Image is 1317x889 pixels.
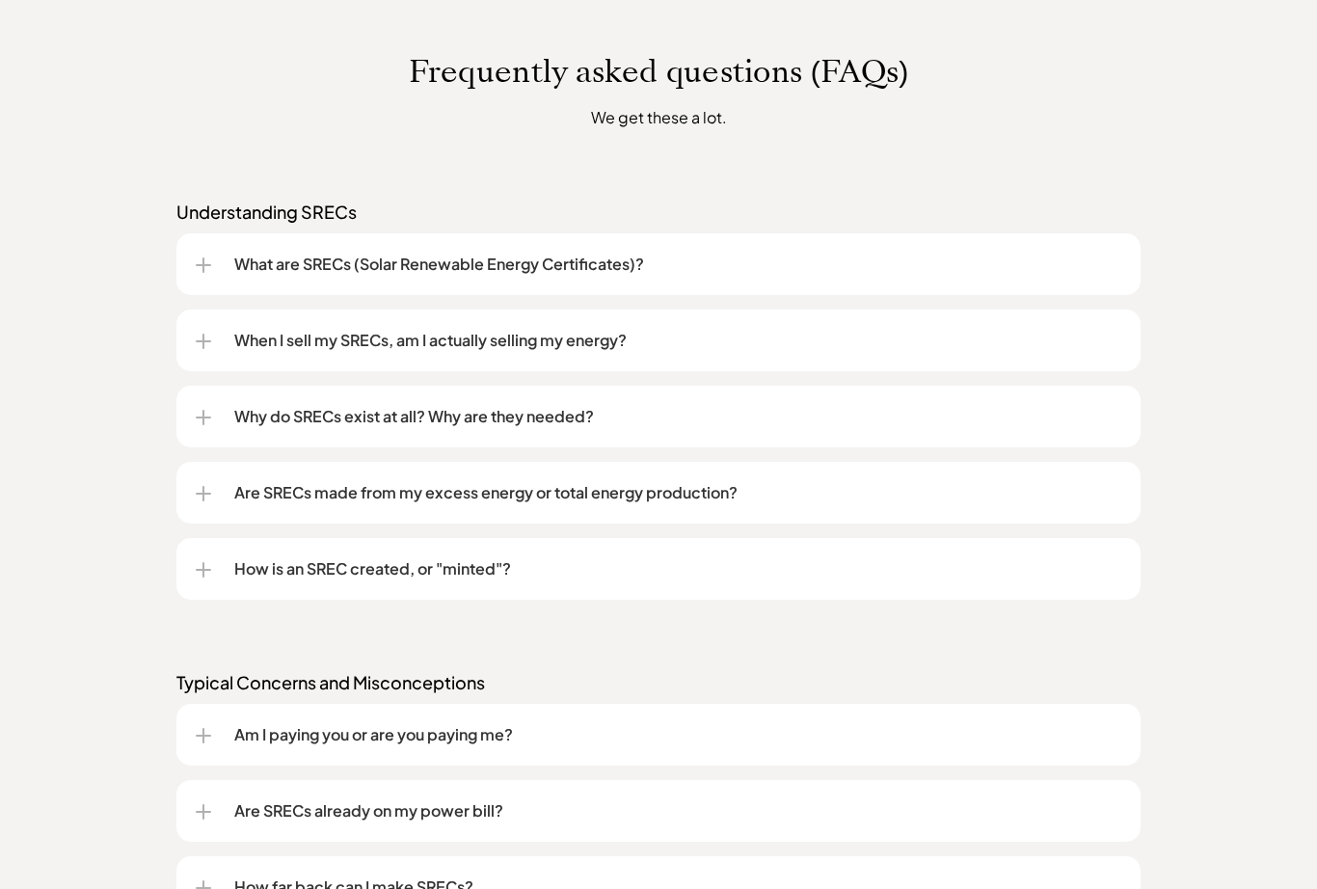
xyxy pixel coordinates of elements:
p: Understanding SRECs [176,202,1141,225]
p: Why do SRECs exist at all? Why are they needed? [234,406,1121,429]
p: When I sell my SRECs, am I actually selling my energy? [234,330,1121,353]
p: How is an SREC created, or "minted"? [234,558,1121,581]
p: Are SRECs made from my excess energy or total energy production? [234,482,1121,505]
p: Am I paying you or are you paying me? [234,724,1121,747]
p: Frequently asked questions (FAQs) [109,54,1208,91]
p: What are SRECs (Solar Renewable Energy Certificates)? [234,254,1121,277]
p: We get these a lot. [302,106,1016,130]
p: Typical Concerns and Misconceptions [176,672,1141,695]
p: Are SRECs already on my power bill? [234,800,1121,823]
